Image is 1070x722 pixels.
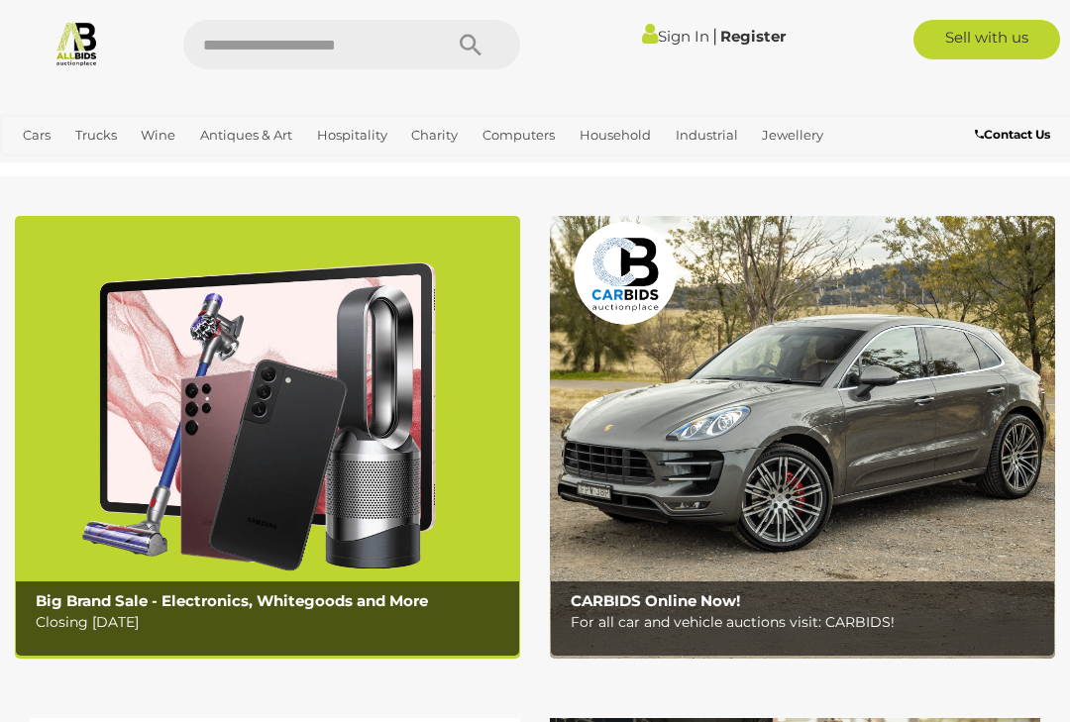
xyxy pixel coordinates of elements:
[975,127,1050,142] b: Contact Us
[642,27,709,46] a: Sign In
[571,610,1044,635] p: For all car and vehicle auctions visit: CARBIDS!
[754,119,831,152] a: Jewellery
[15,152,68,184] a: Office
[36,591,428,610] b: Big Brand Sale - Electronics, Whitegoods and More
[712,25,717,47] span: |
[142,152,298,184] a: [GEOGRAPHIC_DATA]
[975,124,1055,146] a: Contact Us
[36,610,509,635] p: Closing [DATE]
[309,119,395,152] a: Hospitality
[668,119,746,152] a: Industrial
[15,216,520,659] img: Big Brand Sale - Electronics, Whitegoods and More
[421,20,520,69] button: Search
[550,216,1055,659] a: CARBIDS Online Now! CARBIDS Online Now! For all car and vehicle auctions visit: CARBIDS!
[67,119,125,152] a: Trucks
[53,20,100,66] img: Allbids.com.au
[403,119,466,152] a: Charity
[550,216,1055,659] img: CARBIDS Online Now!
[192,119,300,152] a: Antiques & Art
[133,119,183,152] a: Wine
[77,152,134,184] a: Sports
[572,119,659,152] a: Household
[913,20,1061,59] a: Sell with us
[15,119,58,152] a: Cars
[475,119,563,152] a: Computers
[15,216,520,659] a: Big Brand Sale - Electronics, Whitegoods and More Big Brand Sale - Electronics, Whitegoods and Mo...
[720,27,786,46] a: Register
[571,591,740,610] b: CARBIDS Online Now!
